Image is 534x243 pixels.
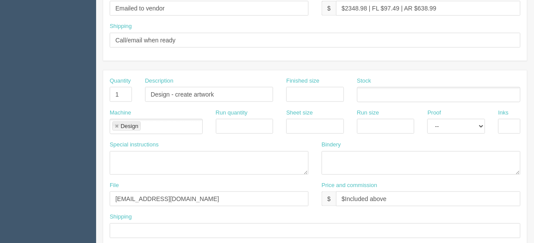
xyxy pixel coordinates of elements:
label: Price and commission [322,181,377,190]
label: Description [145,77,173,85]
label: Bindery [322,141,341,149]
label: Shipping [110,213,132,221]
label: Run size [357,109,379,117]
label: Proof [427,109,441,117]
label: Inks [498,109,509,117]
label: Finished size [286,77,319,85]
label: Quantity [110,77,131,85]
div: $ [322,191,336,206]
label: Shipping [110,22,132,31]
div: $ [322,1,336,16]
label: Machine [110,109,131,117]
label: Stock [357,77,371,85]
div: Design [121,123,138,129]
label: Sheet size [286,109,313,117]
label: Special instructions [110,141,159,149]
label: File [110,181,119,190]
label: Run quantity [216,109,248,117]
